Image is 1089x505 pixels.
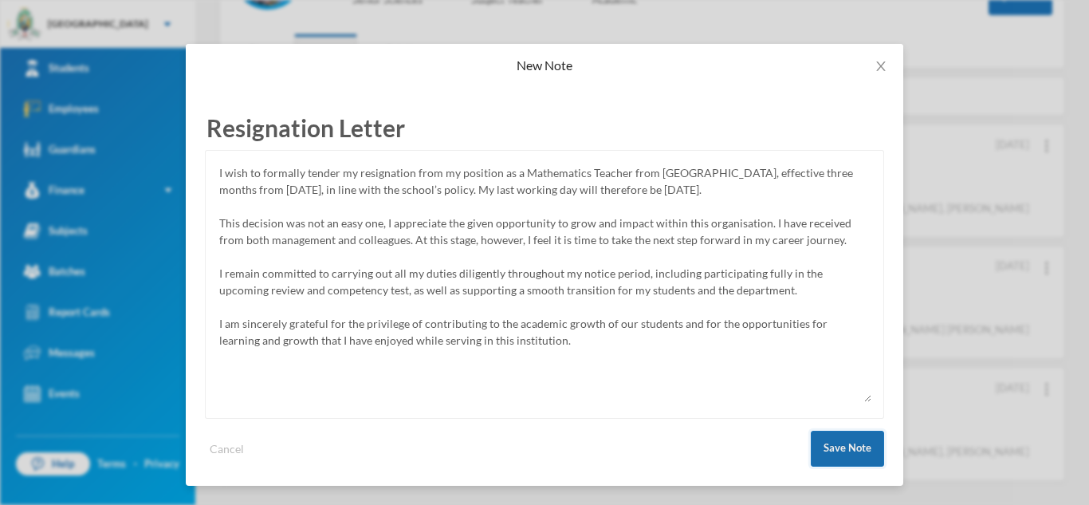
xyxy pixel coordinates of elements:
[875,60,887,73] i: icon: close
[210,440,244,457] div: Cancel
[218,163,871,402] textarea: I wish to formally tender my resignation from my position as a Mathematics Teacher from [GEOGRAPH...
[205,106,884,150] input: Enter Title
[205,440,249,458] button: Cancel
[859,44,903,89] button: Close
[205,57,884,74] div: New Note
[811,431,884,467] button: Save Note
